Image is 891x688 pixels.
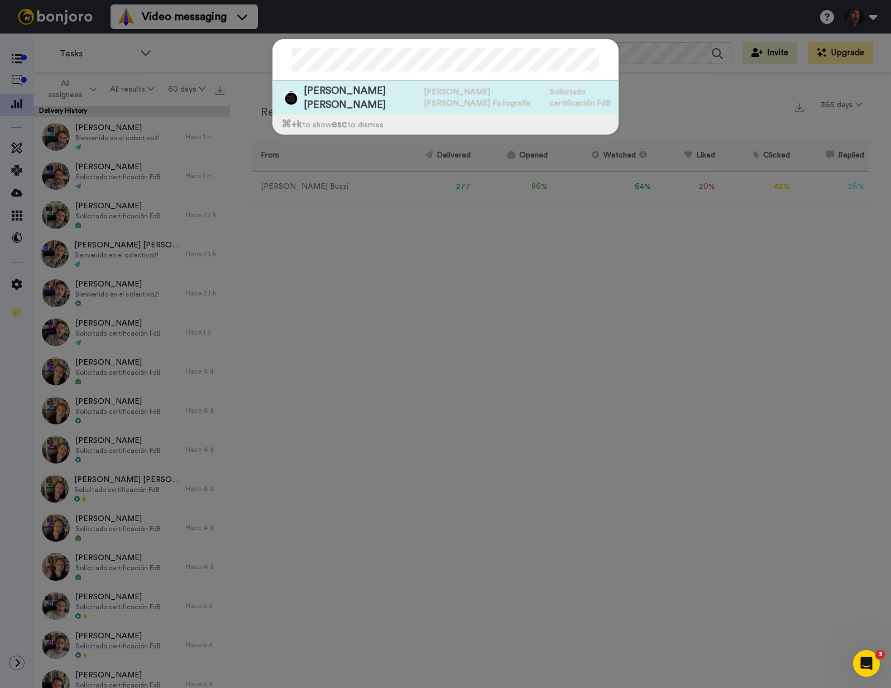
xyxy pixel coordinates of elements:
img: Image of Angel Garcia Ortega [284,91,298,105]
div: to show to dismiss [273,114,618,134]
a: Image of Angel Garcia Ortega[PERSON_NAME] [PERSON_NAME][PERSON_NAME] [PERSON_NAME] FotografíaSoli... [273,81,618,114]
span: [PERSON_NAME] [PERSON_NAME] [304,84,418,112]
iframe: Intercom live chat [853,650,880,677]
span: 3 [876,650,885,659]
span: esc [332,120,347,129]
span: ⌘ +k [281,120,302,129]
span: [PERSON_NAME] [PERSON_NAME] Fotografía [424,87,544,109]
span: Solicitado certificación FdB [550,87,618,109]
